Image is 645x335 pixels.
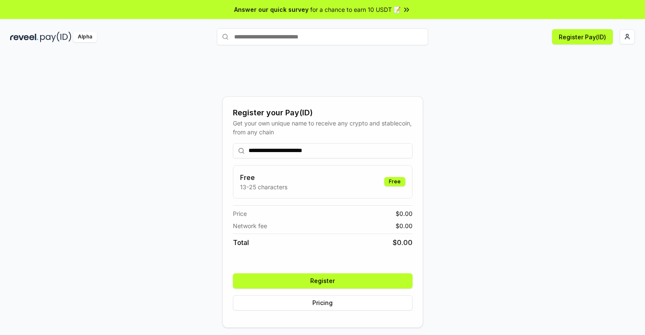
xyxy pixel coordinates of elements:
[233,107,413,119] div: Register your Pay(ID)
[396,221,413,230] span: $ 0.00
[233,237,249,248] span: Total
[384,177,405,186] div: Free
[310,5,401,14] span: for a chance to earn 10 USDT 📝
[233,119,413,136] div: Get your own unique name to receive any crypto and stablecoin, from any chain
[393,237,413,248] span: $ 0.00
[233,221,267,230] span: Network fee
[73,32,97,42] div: Alpha
[396,209,413,218] span: $ 0.00
[233,273,413,289] button: Register
[233,209,247,218] span: Price
[10,32,38,42] img: reveel_dark
[234,5,309,14] span: Answer our quick survey
[240,182,287,191] p: 13-25 characters
[40,32,71,42] img: pay_id
[552,29,613,44] button: Register Pay(ID)
[233,295,413,310] button: Pricing
[240,172,287,182] h3: Free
